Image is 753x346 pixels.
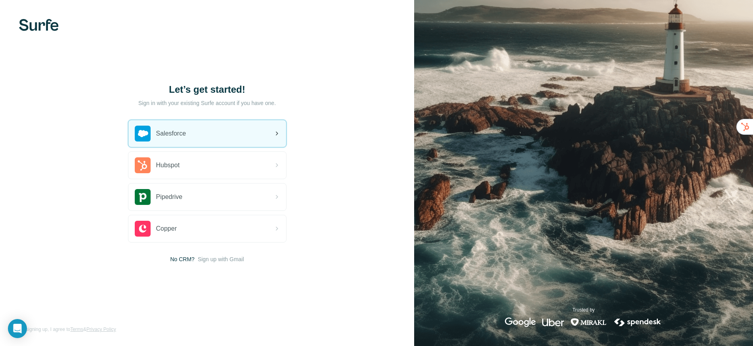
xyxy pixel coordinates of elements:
[19,19,59,31] img: Surfe's logo
[19,326,116,333] span: By signing up, I agree to &
[128,83,287,96] h1: Let’s get started!
[135,126,151,141] img: salesforce's logo
[613,317,662,327] img: spendesk's logo
[156,161,180,170] span: Hubspot
[198,255,244,263] button: Sign up with Gmail
[570,317,607,327] img: mirakl's logo
[86,327,116,332] a: Privacy Policy
[135,157,151,173] img: hubspot's logo
[156,224,177,233] span: Copper
[156,192,183,202] span: Pipedrive
[156,129,186,138] span: Salesforce
[542,317,564,327] img: uber's logo
[135,221,151,237] img: copper's logo
[572,306,594,314] p: Trusted by
[505,317,536,327] img: google's logo
[170,255,194,263] span: No CRM?
[138,99,276,107] p: Sign in with your existing Surfe account if you have one.
[8,319,27,338] div: Open Intercom Messenger
[135,189,151,205] img: pipedrive's logo
[70,327,83,332] a: Terms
